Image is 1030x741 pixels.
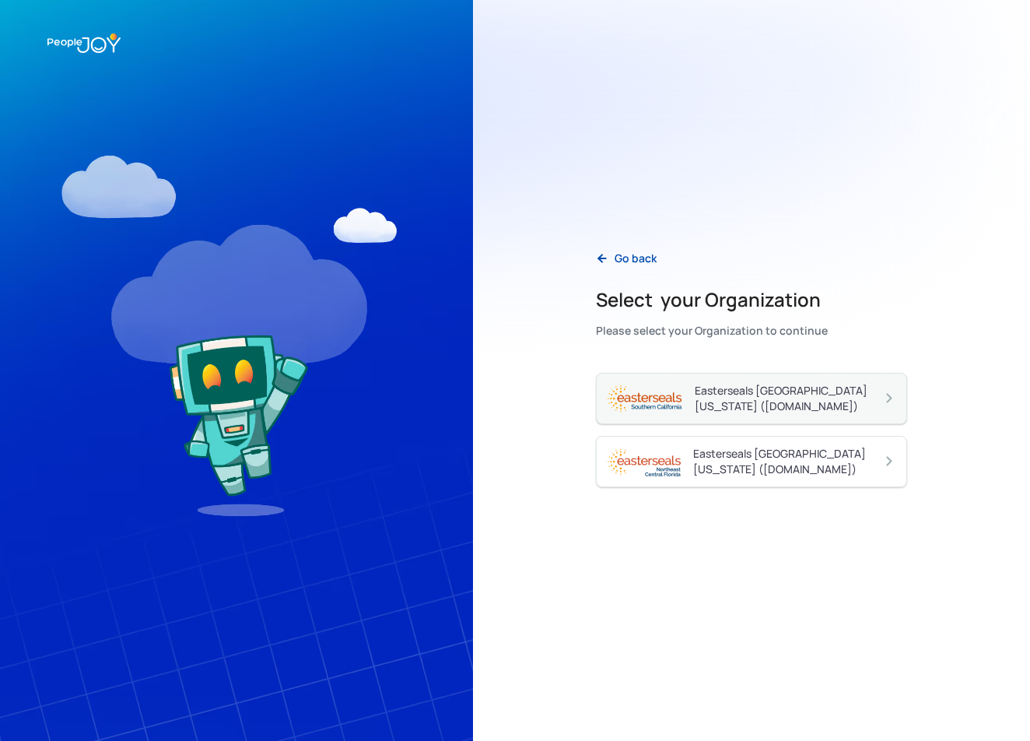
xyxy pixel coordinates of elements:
a: Easterseals [GEOGRAPHIC_DATA][US_STATE] ([DOMAIN_NAME]) [596,436,907,487]
a: Go back [583,243,669,275]
div: Easterseals [GEOGRAPHIC_DATA][US_STATE] ([DOMAIN_NAME]) [695,383,881,414]
div: Easterseals [GEOGRAPHIC_DATA][US_STATE] ([DOMAIN_NAME]) [693,446,881,477]
div: Please select your Organization to continue [596,320,828,342]
h2: Select your Organization [596,287,828,312]
div: Go back [615,251,657,266]
a: Easterseals [GEOGRAPHIC_DATA][US_STATE] ([DOMAIN_NAME]) [596,373,907,424]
